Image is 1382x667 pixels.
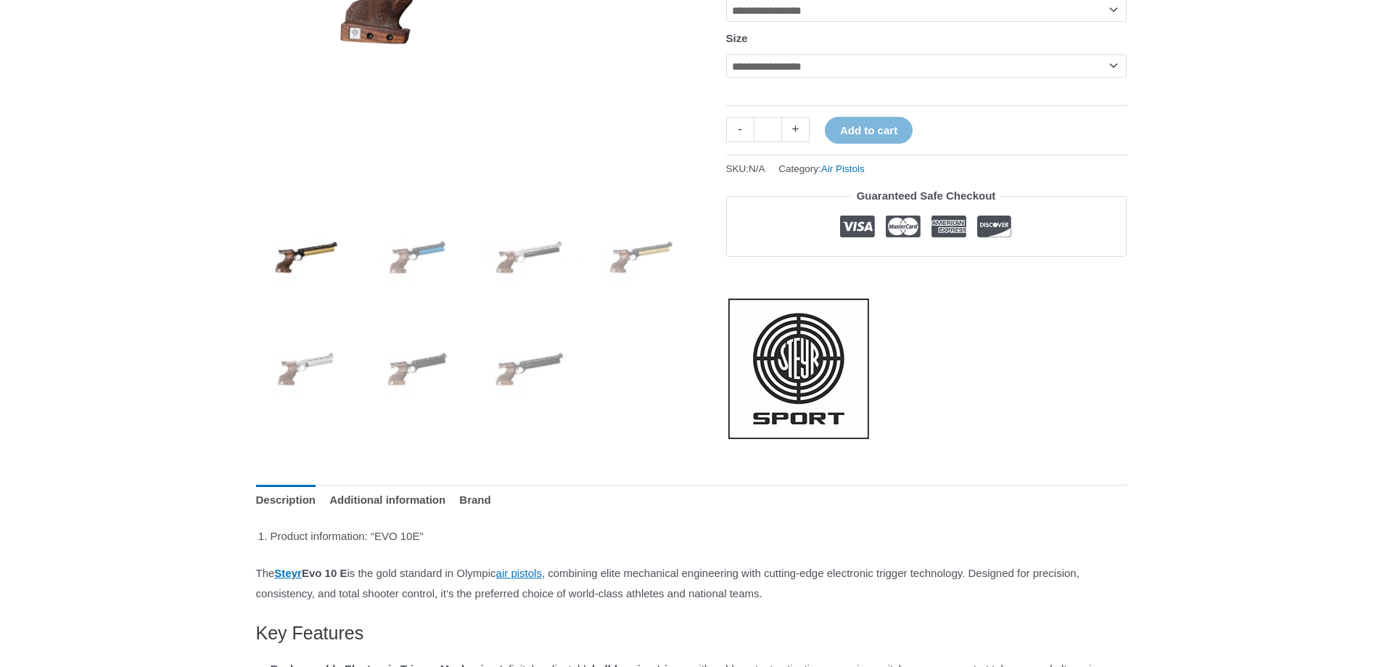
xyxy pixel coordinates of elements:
[591,207,691,308] img: Steyr EVO 10E
[821,163,865,174] a: Air Pistols
[367,207,468,308] img: EVO 10E - Image 2
[726,160,765,178] span: SKU:
[256,485,316,516] a: Description
[782,117,810,142] a: +
[726,296,871,441] a: Steyr Sport
[274,567,347,579] strong: Evo 10 E
[479,207,580,308] img: EVO 10E - Image 3
[726,117,754,142] a: -
[749,163,765,174] span: N/A
[256,563,1127,604] p: The is the gold standard in Olympic , combining elite mechanical engineering with cutting-edge el...
[329,485,445,516] a: Additional information
[496,567,542,579] a: air pistols
[274,567,302,579] a: Steyr
[367,319,468,420] img: EVO 10E - Image 6
[256,207,357,308] img: Steyr EVO 10E
[271,526,1127,547] li: Product information: “EVO 10E”
[459,485,490,516] a: Brand
[825,117,913,144] button: Add to cart
[256,319,357,420] img: EVO 10E - Image 5
[778,160,865,178] span: Category:
[726,32,748,44] label: Size
[726,268,1127,285] iframe: Customer reviews powered by Trustpilot
[256,621,1127,645] h3: Key Features
[479,319,580,420] img: EVO 10E - Image 7
[754,117,782,142] input: Product quantity
[851,186,1002,206] legend: Guaranteed Safe Checkout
